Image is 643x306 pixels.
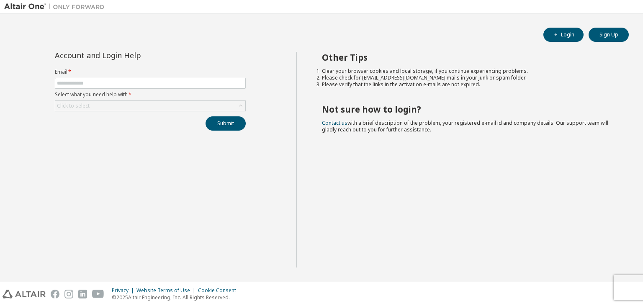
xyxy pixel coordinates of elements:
div: Privacy [112,287,136,294]
li: Please check for [EMAIL_ADDRESS][DOMAIN_NAME] mails in your junk or spam folder. [322,75,614,81]
button: Submit [206,116,246,131]
p: © 2025 Altair Engineering, Inc. All Rights Reserved. [112,294,241,301]
div: Website Terms of Use [136,287,198,294]
h2: Not sure how to login? [322,104,614,115]
label: Select what you need help with [55,91,246,98]
a: Contact us [322,119,347,126]
img: youtube.svg [92,290,104,298]
img: instagram.svg [64,290,73,298]
img: facebook.svg [51,290,59,298]
li: Clear your browser cookies and local storage, if you continue experiencing problems. [322,68,614,75]
li: Please verify that the links in the activation e-mails are not expired. [322,81,614,88]
div: Cookie Consent [198,287,241,294]
img: altair_logo.svg [3,290,46,298]
div: Click to select [57,103,90,109]
button: Login [543,28,584,42]
img: linkedin.svg [78,290,87,298]
h2: Other Tips [322,52,614,63]
label: Email [55,69,246,75]
div: Click to select [55,101,245,111]
div: Account and Login Help [55,52,208,59]
img: Altair One [4,3,109,11]
span: with a brief description of the problem, your registered e-mail id and company details. Our suppo... [322,119,608,133]
button: Sign Up [589,28,629,42]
